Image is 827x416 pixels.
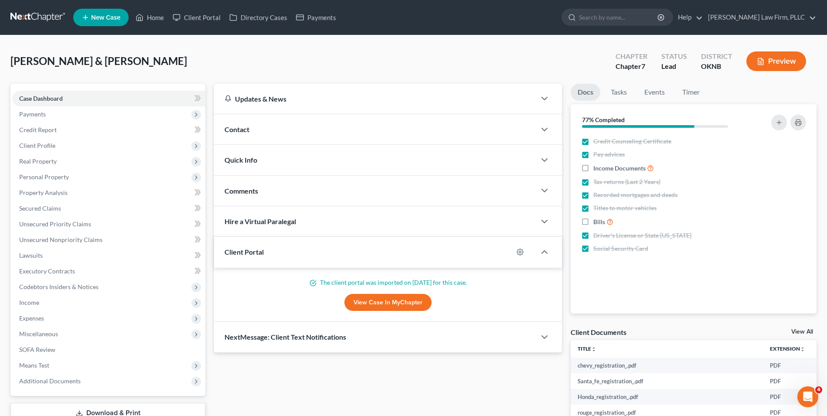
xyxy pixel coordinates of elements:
[579,9,659,25] input: Search by name...
[12,201,205,216] a: Secured Claims
[661,61,687,72] div: Lead
[791,329,813,335] a: View All
[19,157,57,165] span: Real Property
[571,373,763,389] td: Santa_fe_registration_.pdf
[19,220,91,228] span: Unsecured Priority Claims
[571,327,626,337] div: Client Documents
[91,14,120,21] span: New Case
[19,126,57,133] span: Credit Report
[225,333,346,341] span: NextMessage: Client Text Notifications
[593,150,625,159] span: Pay advices
[800,347,805,352] i: unfold_more
[19,361,49,369] span: Means Test
[12,263,205,279] a: Executory Contracts
[19,236,102,243] span: Unsecured Nonpriority Claims
[12,91,205,106] a: Case Dashboard
[19,283,99,290] span: Codebtors Insiders & Notices
[19,267,75,275] span: Executory Contracts
[593,137,671,146] span: Credit Counseling Certificate
[763,358,812,373] td: PDF
[225,248,264,256] span: Client Portal
[797,386,818,407] iframe: Intercom live chat
[19,377,81,385] span: Additional Documents
[19,110,46,118] span: Payments
[571,84,600,101] a: Docs
[593,204,657,212] span: Titles to motor vehicles
[344,294,432,311] a: View Case in MyChapter
[571,389,763,405] td: Honda_registration_.pdf
[582,116,625,123] strong: 77% Completed
[675,84,707,101] a: Timer
[12,185,205,201] a: Property Analysis
[12,232,205,248] a: Unsecured Nonpriority Claims
[225,94,525,103] div: Updates & News
[12,216,205,232] a: Unsecured Priority Claims
[763,389,812,405] td: PDF
[604,84,634,101] a: Tasks
[10,55,187,67] span: [PERSON_NAME] & [PERSON_NAME]
[701,51,732,61] div: District
[19,173,69,181] span: Personal Property
[815,386,822,393] span: 4
[593,164,646,173] span: Income Documents
[770,345,805,352] a: Extensionunfold_more
[12,248,205,263] a: Lawsuits
[292,10,340,25] a: Payments
[578,345,596,352] a: Titleunfold_more
[19,252,43,259] span: Lawsuits
[225,10,292,25] a: Directory Cases
[19,142,55,149] span: Client Profile
[19,189,68,196] span: Property Analysis
[19,314,44,322] span: Expenses
[616,61,647,72] div: Chapter
[593,191,677,199] span: Recorded mortgages and deeds
[674,10,703,25] a: Help
[593,231,691,240] span: Driver's License or State [US_STATE]
[701,61,732,72] div: OKNB
[225,278,551,287] p: The client portal was imported on [DATE] for this case.
[763,373,812,389] td: PDF
[593,177,660,186] span: Tax returns (Last 2 Years)
[131,10,168,25] a: Home
[593,218,605,226] span: Bills
[593,244,648,253] span: Social Security Card
[19,205,61,212] span: Secured Claims
[225,187,258,195] span: Comments
[637,84,672,101] a: Events
[168,10,225,25] a: Client Portal
[19,346,55,353] span: SOFA Review
[641,62,645,70] span: 7
[19,330,58,338] span: Miscellaneous
[746,51,806,71] button: Preview
[661,51,687,61] div: Status
[12,342,205,358] a: SOFA Review
[225,125,249,133] span: Contact
[225,156,257,164] span: Quick Info
[19,95,63,102] span: Case Dashboard
[571,358,763,373] td: chevy_registration_.pdf
[19,299,39,306] span: Income
[616,51,647,61] div: Chapter
[704,10,816,25] a: [PERSON_NAME] Law Firm, PLLC
[12,122,205,138] a: Credit Report
[591,347,596,352] i: unfold_more
[225,217,296,225] span: Hire a Virtual Paralegal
